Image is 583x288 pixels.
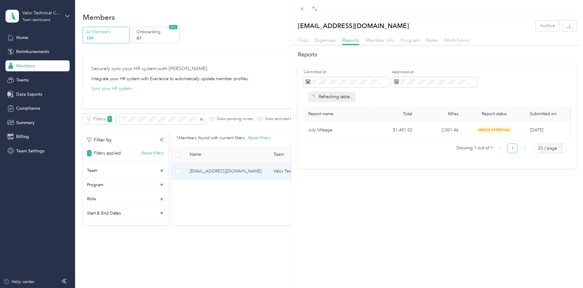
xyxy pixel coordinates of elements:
[376,111,412,116] div: Total
[315,37,336,43] span: Expenses
[401,37,420,43] span: Program
[520,144,530,153] button: right
[298,20,409,31] p: [EMAIL_ADDRESS][DOMAIN_NAME]
[426,37,438,43] span: Rates
[538,144,563,153] span: 25 / page
[520,144,530,153] li: Next Page
[475,126,513,133] span: needs approval
[523,147,527,151] span: right
[525,106,571,122] th: Submitted on
[308,91,356,102] div: Refreshing table...
[366,37,394,43] span: Member info
[468,111,520,116] span: Report status
[456,144,493,153] span: Showing 1 out of 1
[308,127,366,133] p: July Mileage
[534,144,566,153] div: Page Size
[342,37,359,43] span: Reports
[298,51,577,59] h2: Reports
[495,144,505,153] button: left
[536,20,559,31] button: Archive
[303,106,371,122] th: Report name
[549,254,583,288] iframe: Everlance-gr Chat Button Frame
[530,127,543,133] span: [DATE]
[417,122,463,139] td: 2,001.46
[392,69,477,75] label: Approved on
[298,37,309,43] span: Trips
[303,69,389,75] label: Submitted on
[444,37,469,43] span: Work hours
[422,111,458,116] div: Miles
[371,122,417,139] td: $1,401.02
[498,147,502,151] span: left
[508,144,517,153] li: 1
[495,144,505,153] li: Previous Page
[508,144,517,153] a: 1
